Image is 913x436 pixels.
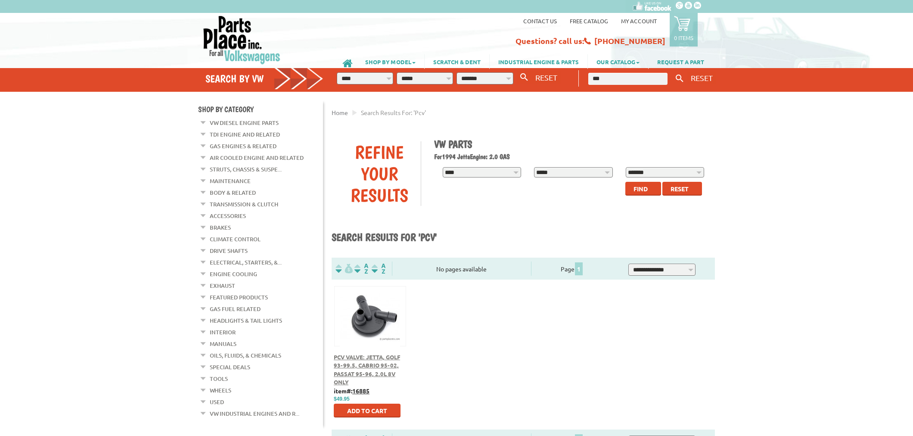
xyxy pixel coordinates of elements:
[210,268,257,280] a: Engine Cooling
[210,396,224,408] a: Used
[523,17,557,25] a: Contact us
[210,187,256,198] a: Body & Related
[210,199,278,210] a: Transmission & Clutch
[210,408,299,419] a: VW Industrial Engines and R...
[210,222,231,233] a: Brakes
[210,129,280,140] a: TDI Engine and Related
[691,73,713,82] span: RESET
[532,71,561,84] button: RESET
[210,292,268,303] a: Featured Products
[625,182,661,196] button: Find
[347,407,387,414] span: Add to Cart
[425,54,489,69] a: SCRATCH & DENT
[205,72,323,85] h4: Search by VW
[210,245,248,256] a: Drive Shafts
[434,138,709,150] h1: VW Parts
[621,17,657,25] a: My Account
[649,54,713,69] a: REQUEST A PART
[531,262,613,276] div: Page
[332,231,715,245] h1: Search results for 'pcv'
[588,54,648,69] a: OUR CATALOG
[434,153,442,161] span: For
[353,264,370,274] img: Sort by Headline
[671,185,689,193] span: Reset
[490,54,587,69] a: INDUSTRIAL ENGINE & PARTS
[670,13,698,47] a: 0 items
[470,153,510,161] span: Engine: 2.0 GAS
[210,280,235,291] a: Exhaust
[210,385,231,396] a: Wheels
[392,265,531,274] div: No pages available
[335,264,353,274] img: filterpricelow.svg
[210,140,276,152] a: Gas Engines & Related
[210,210,246,221] a: Accessories
[434,153,709,161] h2: 1994 Jetta
[210,152,304,163] a: Air Cooled Engine and Related
[210,175,251,187] a: Maintenance
[210,164,282,175] a: Struts, Chassis & Suspe...
[334,404,401,417] button: Add to Cart
[334,396,350,402] span: $49.95
[570,17,608,25] a: Free Catalog
[370,264,387,274] img: Sort by Sales Rank
[517,71,531,84] button: Search By VW...
[674,34,693,41] p: 0 items
[535,73,557,82] span: RESET
[210,373,228,384] a: Tools
[352,387,370,395] u: 16885
[575,262,583,275] span: 1
[357,54,424,69] a: SHOP BY MODEL
[662,182,702,196] button: Reset
[210,303,261,315] a: Gas Fuel Related
[210,257,282,268] a: Electrical, Starters, &...
[210,117,279,128] a: VW Diesel Engine Parts
[210,315,282,326] a: Headlights & Tail Lights
[210,361,250,373] a: Special Deals
[687,72,716,84] button: RESET
[338,141,421,206] div: Refine Your Results
[332,109,348,116] a: Home
[210,327,236,338] a: Interior
[210,234,261,245] a: Climate Control
[334,387,370,395] b: item#:
[198,105,323,114] h4: Shop By Category
[334,353,400,386] a: PCV Valve: Jetta, Golf 93-99.5, Cabrio 95-02, Passat 95-96, 2.0L 8V only
[202,15,281,65] img: Parts Place Inc!
[361,109,426,116] span: Search results for: 'pcv'
[673,72,686,86] button: Keyword Search
[210,338,236,349] a: Manuals
[210,350,281,361] a: Oils, Fluids, & Chemicals
[634,185,648,193] span: Find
